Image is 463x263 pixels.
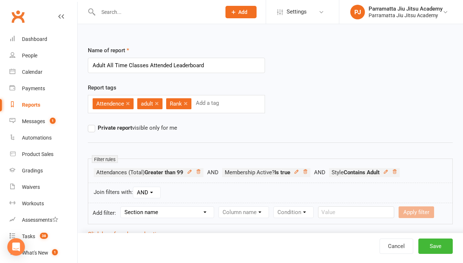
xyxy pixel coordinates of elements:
[318,206,394,218] input: Value
[10,146,77,163] a: Product Sales
[98,125,132,131] strong: Private report
[350,5,365,19] div: PJ
[10,195,77,212] a: Workouts
[88,46,129,55] label: Name of report
[126,98,130,109] a: ×
[10,47,77,64] a: People
[10,245,77,261] a: What's New1
[10,80,77,97] a: Payments
[22,250,48,256] div: What's New
[225,169,290,176] span: Membership Active?
[22,184,40,190] div: Waivers
[50,118,56,124] span: 1
[10,179,77,195] a: Waivers
[92,155,118,163] small: Filter rules
[238,9,247,15] span: Add
[22,168,43,174] div: Gradings
[369,12,443,19] div: Parramatta Jiu Jitsu Academy
[22,85,45,91] div: Payments
[10,64,77,80] a: Calendar
[369,5,443,12] div: Parramatta Jiu Jitsu Academy
[22,201,44,206] div: Workouts
[88,203,453,224] form: Add filter:
[155,98,159,109] a: ×
[88,231,165,237] a: Click here for advanced options
[332,169,380,176] span: Style
[98,123,177,131] span: visible only for me
[10,130,77,146] a: Automations
[40,233,48,239] span: 38
[22,135,52,141] div: Automations
[10,228,77,245] a: Tasks 38
[22,36,47,42] div: Dashboard
[22,69,42,75] div: Calendar
[418,239,453,254] button: Save
[10,97,77,113] a: Reports
[344,169,380,176] strong: Contains Adult
[145,169,183,176] strong: Greater than 99
[22,151,53,157] div: Product Sales
[10,31,77,47] a: Dashboard
[22,118,45,124] div: Messages
[96,7,216,17] input: Search...
[10,113,77,130] a: Messages 1
[380,239,413,254] a: Cancel
[96,169,183,176] span: Attendances (Total)
[22,233,35,239] div: Tasks
[22,217,58,223] div: Assessments
[88,183,453,203] div: Join filters with:
[52,249,58,255] span: 1
[96,100,124,107] span: Attendence
[10,212,77,228] a: Assessments
[225,6,257,18] button: Add
[184,98,188,109] a: ×
[141,100,153,107] span: adult
[9,7,27,26] a: Clubworx
[195,98,221,108] input: Add a tag
[22,53,37,58] div: People
[88,83,116,92] label: Report tags
[10,163,77,179] a: Gradings
[22,102,40,108] div: Reports
[287,4,307,20] span: Settings
[275,169,290,176] strong: Is true
[7,238,25,256] div: Open Intercom Messenger
[170,100,182,107] span: Rank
